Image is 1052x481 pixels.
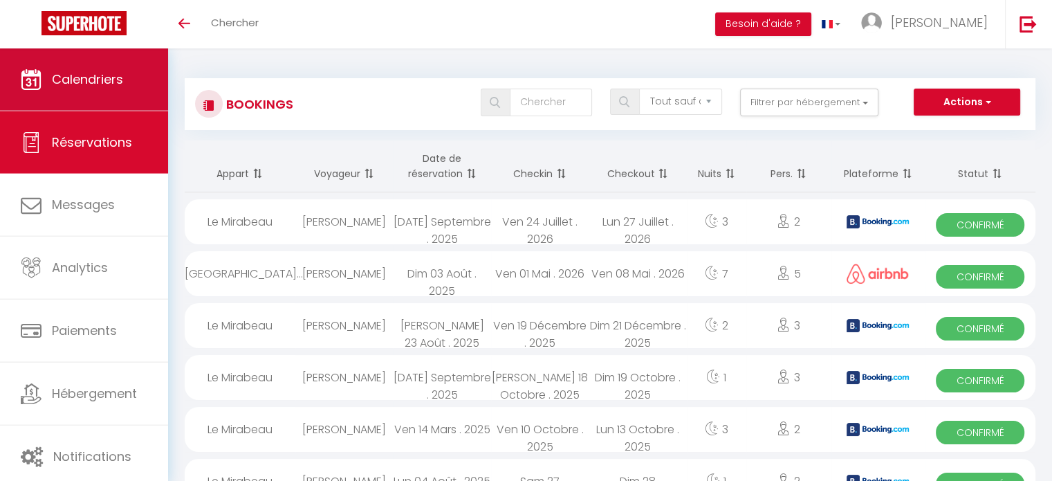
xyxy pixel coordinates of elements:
[393,140,490,192] th: Sort by booking date
[52,385,137,402] span: Hébergement
[491,140,589,192] th: Sort by checkin
[891,14,988,31] span: [PERSON_NAME]
[52,259,108,276] span: Analytics
[510,89,592,116] input: Chercher
[41,11,127,35] img: Super Booking
[295,140,393,192] th: Sort by guest
[52,71,123,88] span: Calendriers
[740,89,878,116] button: Filtrer par hébergement
[746,140,831,192] th: Sort by people
[211,15,259,30] span: Chercher
[185,140,295,192] th: Sort by rentals
[715,12,811,36] button: Besoin d'aide ?
[914,89,1020,116] button: Actions
[52,134,132,151] span: Réservations
[861,12,882,33] img: ...
[52,322,117,339] span: Paiements
[589,140,686,192] th: Sort by checkout
[1019,15,1037,33] img: logout
[687,140,746,192] th: Sort by nights
[831,140,925,192] th: Sort by channel
[223,89,293,120] h3: Bookings
[925,140,1035,192] th: Sort by status
[52,196,115,213] span: Messages
[53,448,131,465] span: Notifications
